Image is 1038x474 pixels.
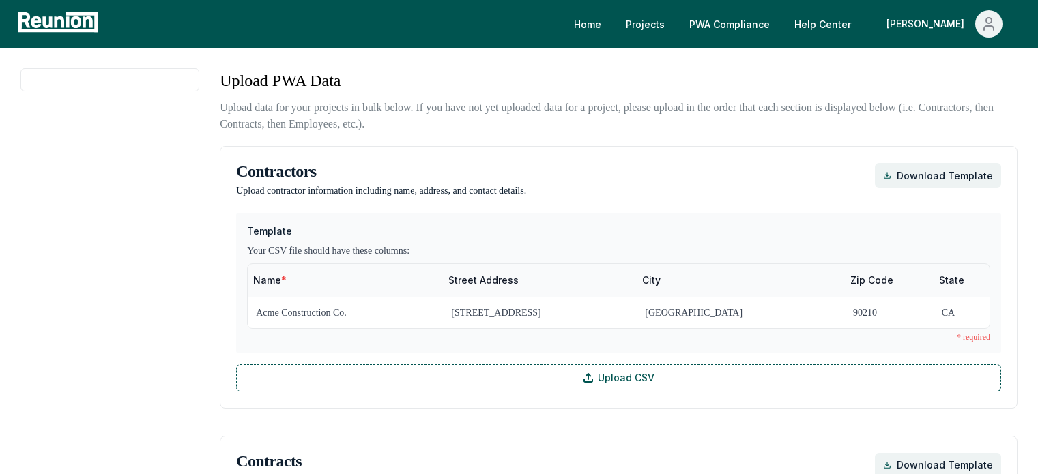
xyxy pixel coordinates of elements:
[247,224,990,238] h3: Template
[236,183,526,198] p: Upload contractor information including name, address, and contact details.
[615,10,676,38] a: Projects
[236,364,1001,391] label: Upload CSV
[247,331,990,342] div: * required
[939,274,964,286] span: State
[875,163,1001,188] a: Download Template
[236,453,514,469] h3: Contracts
[642,274,661,286] span: City
[886,10,970,38] div: [PERSON_NAME]
[220,68,1018,93] h3: Upload PWA Data
[563,10,1024,38] nav: Main
[563,10,612,38] a: Home
[637,297,845,328] td: [GEOGRAPHIC_DATA]
[850,274,893,286] span: Zip Code
[247,243,990,258] div: Your CSV file should have these columns:
[678,10,781,38] a: PWA Compliance
[934,297,990,328] td: CA
[845,297,934,328] td: 90210
[448,274,519,286] span: Street Address
[876,10,1013,38] button: [PERSON_NAME]
[220,100,1018,132] p: Upload data for your projects in bulk below. If you have not yet uploaded data for a project, ple...
[253,274,287,286] span: Name
[248,297,443,328] td: Acme Construction Co.
[783,10,862,38] a: Help Center
[443,297,637,328] td: [STREET_ADDRESS]
[236,163,526,179] h3: Contractors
